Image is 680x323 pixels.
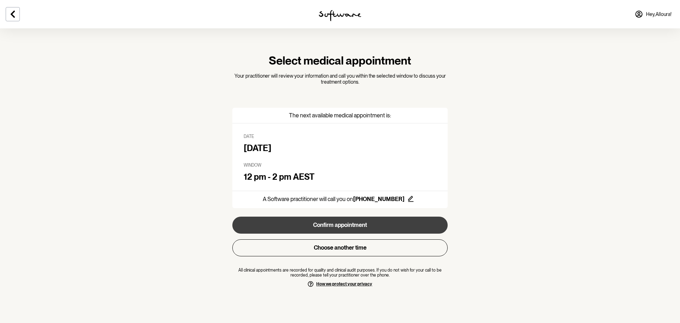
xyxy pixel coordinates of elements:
[646,11,671,17] span: Hey, Alloura !
[319,10,361,21] img: software logo
[244,134,254,139] span: Date
[232,54,448,67] h3: Select medical appointment
[232,268,448,278] span: All clinical appointments are recorded for quality and clinical audit purposes. If you do not wis...
[244,172,436,182] h4: 12 pm - 2 pm AEST
[232,239,448,256] button: Choose another time
[232,217,448,234] button: Confirm appointment
[244,143,436,154] h4: [DATE]
[316,282,372,286] span: How we protect your privacy
[308,281,372,287] button: How we protect your privacy
[232,73,448,85] p: Your practitioner will review your information and call you within the selected window to discuss...
[232,112,448,119] p: The next available medical appointment is:
[353,196,404,202] strong: [PHONE_NUMBER]
[630,6,676,23] a: Hey,Alloura!
[244,163,261,168] span: Window
[263,195,417,204] p: A Software practitioner will call you on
